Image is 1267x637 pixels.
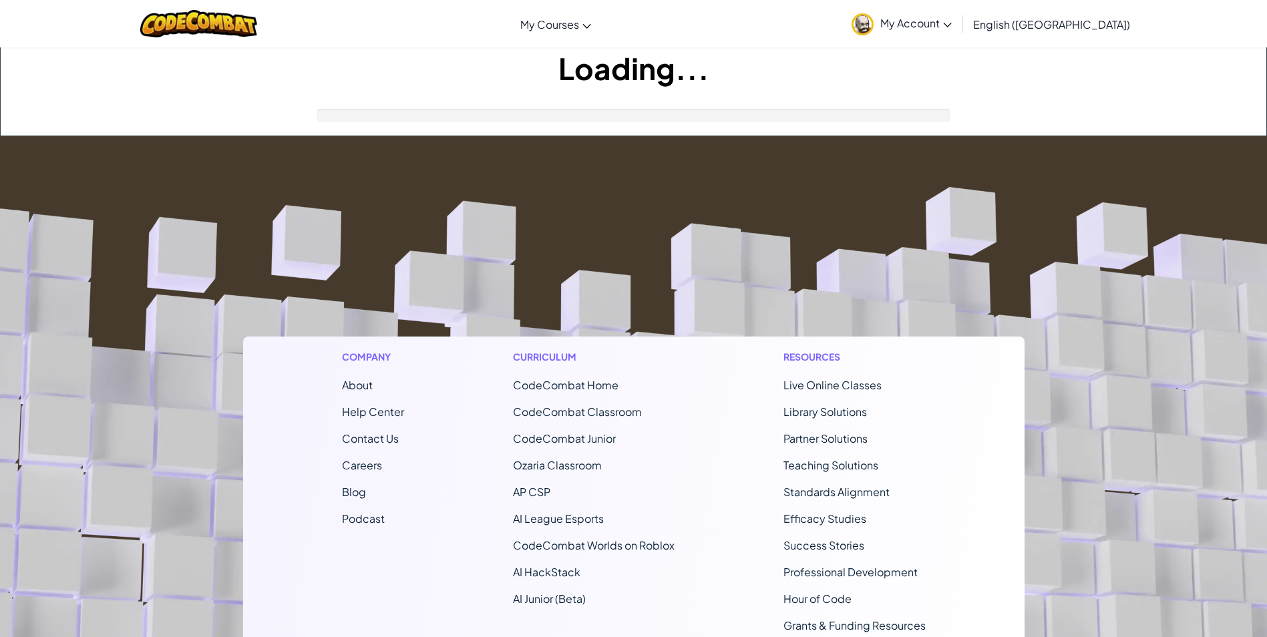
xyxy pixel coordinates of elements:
a: Standards Alignment [783,485,890,499]
a: Success Stories [783,538,864,552]
a: Podcast [342,511,385,525]
a: Partner Solutions [783,431,868,445]
img: CodeCombat logo [140,10,257,37]
a: AI League Esports [513,511,604,525]
h1: Company [342,350,404,364]
a: Hour of Code [783,592,852,606]
a: Teaching Solutions [783,458,878,472]
a: Grants & Funding Resources [783,618,926,632]
a: My Account [845,3,958,45]
a: English ([GEOGRAPHIC_DATA]) [966,6,1137,42]
h1: Curriculum [513,350,675,364]
a: My Courses [514,6,598,42]
a: Library Solutions [783,405,867,419]
a: CodeCombat Classroom [513,405,642,419]
a: Help Center [342,405,404,419]
a: Professional Development [783,565,918,579]
span: My Account [880,16,952,30]
h1: Resources [783,350,926,364]
img: avatar [852,13,874,35]
a: AP CSP [513,485,550,499]
a: AI Junior (Beta) [513,592,586,606]
span: Contact Us [342,431,399,445]
a: CodeCombat Worlds on Roblox [513,538,675,552]
a: AI HackStack [513,565,580,579]
h1: Loading... [1,47,1266,89]
a: CodeCombat Junior [513,431,616,445]
a: About [342,378,373,392]
a: Ozaria Classroom [513,458,602,472]
span: CodeCombat Home [513,378,618,392]
span: My Courses [520,17,579,31]
a: Careers [342,458,382,472]
a: Efficacy Studies [783,511,866,525]
a: Blog [342,485,366,499]
span: English ([GEOGRAPHIC_DATA]) [973,17,1130,31]
a: Live Online Classes [783,378,882,392]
